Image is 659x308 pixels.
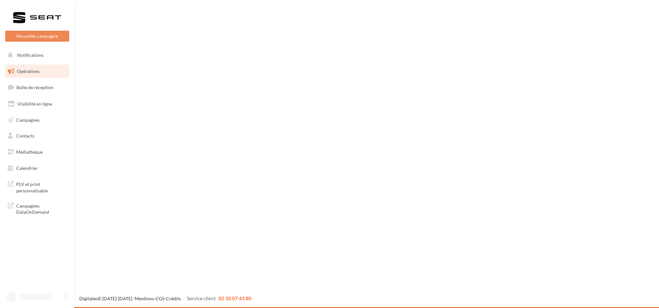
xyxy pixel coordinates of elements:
[4,161,71,175] a: Calendrier
[4,113,71,127] a: Campagnes
[17,52,43,58] span: Notifications
[16,149,43,155] span: Médiathèque
[166,296,181,301] a: Crédits
[4,97,71,111] a: Visibilité en ligne
[187,295,216,301] span: Service client
[16,85,53,90] span: Boîte de réception
[135,296,154,301] a: Mentions
[4,199,71,218] a: Campagnes DataOnDemand
[156,296,164,301] a: CGS
[4,65,71,78] a: Opérations
[16,180,67,194] span: PLV et print personnalisable
[5,31,69,42] button: Nouvelle campagne
[4,145,71,159] a: Médiathèque
[17,68,39,74] span: Opérations
[17,101,52,107] span: Visibilité en ligne
[4,48,68,62] button: Notifications
[4,177,71,196] a: PLV et print personnalisable
[16,117,39,122] span: Campagnes
[4,80,71,94] a: Boîte de réception
[79,296,251,301] span: © [DATE]-[DATE] - - -
[16,201,67,215] span: Campagnes DataOnDemand
[4,129,71,143] a: Contacts
[218,295,251,301] span: 02 30 07 43 80
[16,165,38,171] span: Calendrier
[79,296,98,301] a: Digitaleo
[16,133,34,139] span: Contacts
